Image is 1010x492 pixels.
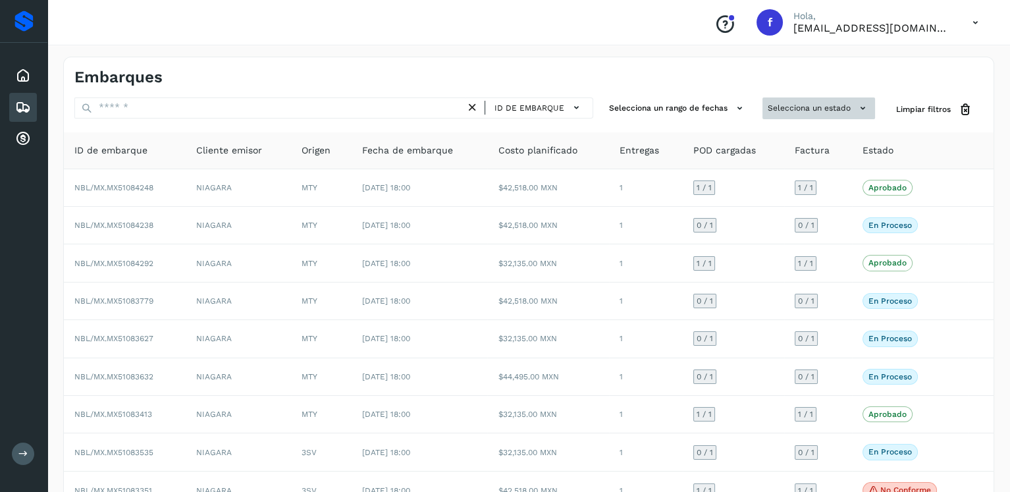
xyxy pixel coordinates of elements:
[9,93,37,122] div: Embarques
[868,221,912,230] p: En proceso
[186,320,291,358] td: NIAGARA
[487,396,609,433] td: $32,135.00 MXN
[291,283,352,320] td: MTY
[609,244,683,282] td: 1
[863,144,893,157] span: Estado
[609,169,683,207] td: 1
[487,283,609,320] td: $42,518.00 MXN
[74,448,153,457] span: NBL/MX.MX51083535
[362,372,410,381] span: [DATE] 18:00
[291,396,352,433] td: MTY
[609,358,683,396] td: 1
[491,98,587,117] button: ID de embarque
[697,373,713,381] span: 0 / 1
[362,410,410,419] span: [DATE] 18:00
[362,296,410,306] span: [DATE] 18:00
[798,373,814,381] span: 0 / 1
[291,244,352,282] td: MTY
[487,433,609,471] td: $32,135.00 MXN
[196,144,262,157] span: Cliente emisor
[362,183,410,192] span: [DATE] 18:00
[74,296,153,306] span: NBL/MX.MX51083779
[798,221,814,229] span: 0 / 1
[604,97,752,119] button: Selecciona un rango de fechas
[697,260,712,267] span: 1 / 1
[74,372,153,381] span: NBL/MX.MX51083632
[186,207,291,244] td: NIAGARA
[793,11,951,22] p: Hola,
[762,97,875,119] button: Selecciona un estado
[609,283,683,320] td: 1
[886,97,983,122] button: Limpiar filtros
[798,260,813,267] span: 1 / 1
[74,410,152,419] span: NBL/MX.MX51083413
[291,433,352,471] td: 3SV
[362,334,410,343] span: [DATE] 18:00
[186,169,291,207] td: NIAGARA
[291,320,352,358] td: MTY
[609,320,683,358] td: 1
[697,449,713,456] span: 0 / 1
[498,144,577,157] span: Costo planificado
[186,283,291,320] td: NIAGARA
[609,207,683,244] td: 1
[291,358,352,396] td: MTY
[697,221,713,229] span: 0 / 1
[868,296,912,306] p: En proceso
[896,103,951,115] span: Limpiar filtros
[697,410,712,418] span: 1 / 1
[74,259,153,268] span: NBL/MX.MX51084292
[74,68,163,87] h4: Embarques
[9,124,37,153] div: Cuentas por cobrar
[362,259,410,268] span: [DATE] 18:00
[186,396,291,433] td: NIAGARA
[868,258,907,267] p: Aprobado
[74,334,153,343] span: NBL/MX.MX51083627
[697,335,713,342] span: 0 / 1
[795,144,830,157] span: Factura
[494,102,564,114] span: ID de embarque
[186,244,291,282] td: NIAGARA
[9,61,37,90] div: Inicio
[186,358,291,396] td: NIAGARA
[620,144,659,157] span: Entregas
[487,320,609,358] td: $32,135.00 MXN
[609,396,683,433] td: 1
[868,183,907,192] p: Aprobado
[487,358,609,396] td: $44,495.00 MXN
[74,221,153,230] span: NBL/MX.MX51084238
[868,372,912,381] p: En proceso
[697,184,712,192] span: 1 / 1
[697,297,713,305] span: 0 / 1
[693,144,756,157] span: POD cargadas
[798,410,813,418] span: 1 / 1
[291,207,352,244] td: MTY
[868,447,912,456] p: En proceso
[362,448,410,457] span: [DATE] 18:00
[798,335,814,342] span: 0 / 1
[186,433,291,471] td: NIAGARA
[868,410,907,419] p: Aprobado
[609,433,683,471] td: 1
[487,244,609,282] td: $32,135.00 MXN
[793,22,951,34] p: facturacion@protransport.com.mx
[868,334,912,343] p: En proceso
[487,207,609,244] td: $42,518.00 MXN
[798,449,814,456] span: 0 / 1
[798,297,814,305] span: 0 / 1
[362,144,453,157] span: Fecha de embarque
[74,183,153,192] span: NBL/MX.MX51084248
[798,184,813,192] span: 1 / 1
[302,144,331,157] span: Origen
[487,169,609,207] td: $42,518.00 MXN
[291,169,352,207] td: MTY
[74,144,147,157] span: ID de embarque
[362,221,410,230] span: [DATE] 18:00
